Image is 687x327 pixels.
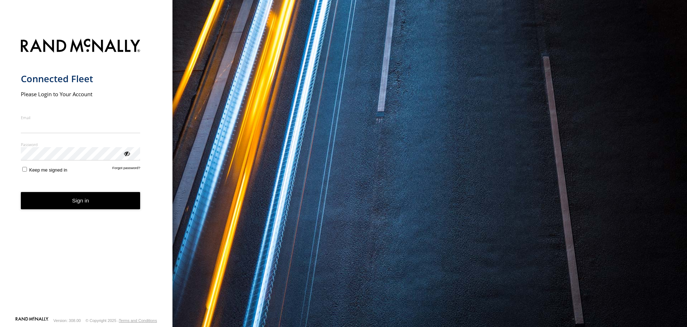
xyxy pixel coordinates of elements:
[21,34,152,316] form: main
[123,150,130,157] div: ViewPassword
[21,192,140,210] button: Sign in
[54,318,81,323] div: Version: 308.00
[21,37,140,56] img: Rand McNally
[29,167,67,173] span: Keep me signed in
[15,317,49,324] a: Visit our Website
[119,318,157,323] a: Terms and Conditions
[112,166,140,173] a: Forgot password?
[21,115,140,120] label: Email
[21,142,140,147] label: Password
[21,90,140,98] h2: Please Login to Your Account
[21,73,140,85] h1: Connected Fleet
[22,167,27,172] input: Keep me signed in
[86,318,157,323] div: © Copyright 2025 -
